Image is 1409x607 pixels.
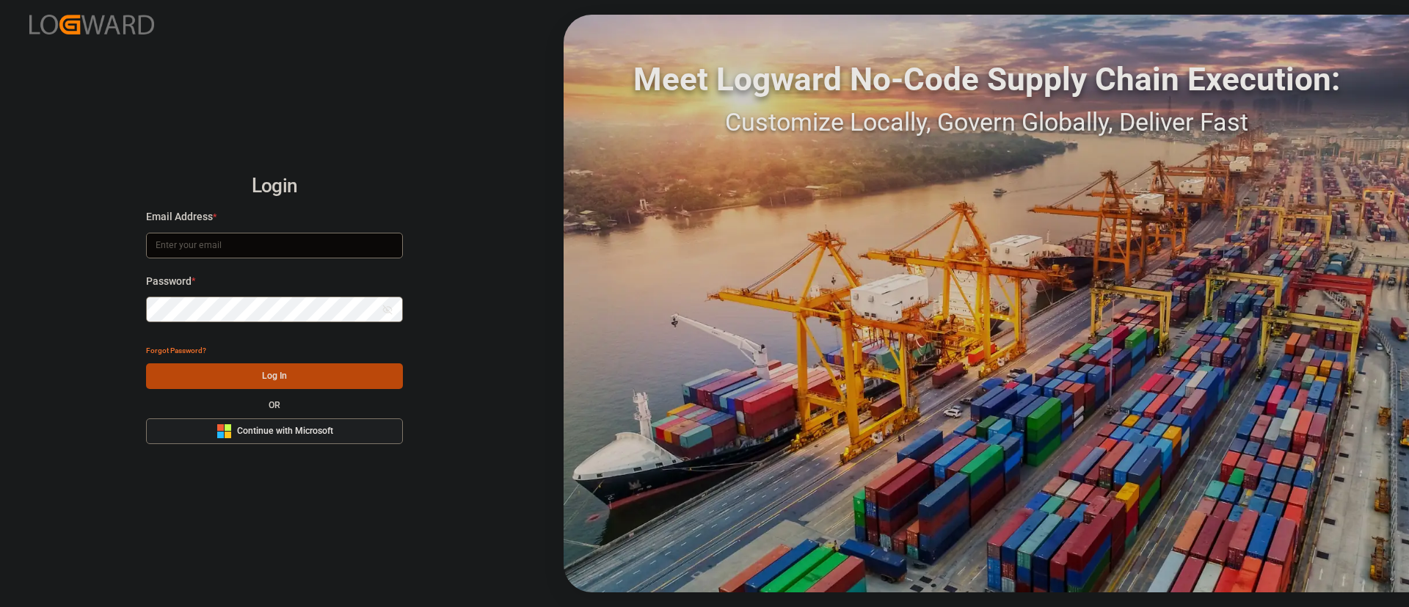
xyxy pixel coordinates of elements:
div: Meet Logward No-Code Supply Chain Execution: [564,55,1409,103]
h2: Login [146,163,403,210]
input: Enter your email [146,233,403,258]
button: Continue with Microsoft [146,418,403,444]
img: Logward_new_orange.png [29,15,154,34]
button: Forgot Password? [146,338,206,363]
div: Customize Locally, Govern Globally, Deliver Fast [564,103,1409,141]
span: Password [146,274,192,289]
small: OR [269,401,280,410]
button: Log In [146,363,403,389]
span: Email Address [146,209,213,225]
span: Continue with Microsoft [237,425,333,438]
